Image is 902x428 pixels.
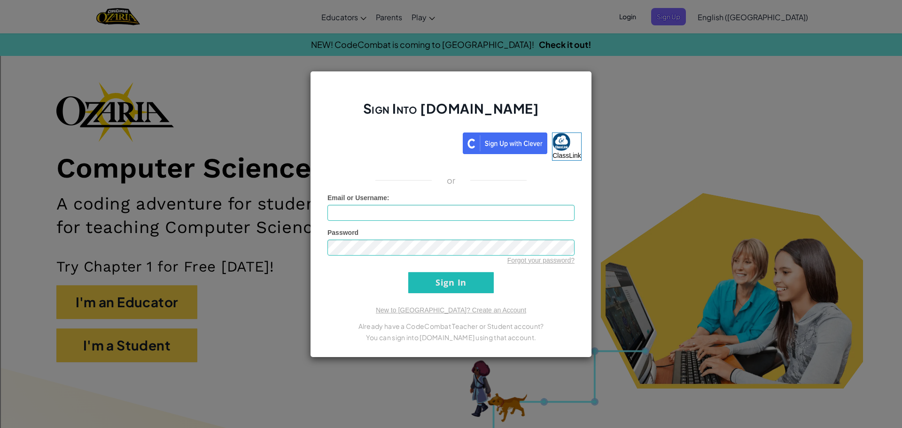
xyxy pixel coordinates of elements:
[4,22,898,31] div: Sort A > Z
[376,306,526,314] a: New to [GEOGRAPHIC_DATA]? Create an Account
[327,229,358,236] span: Password
[4,56,898,64] div: Options
[4,4,196,12] div: Home
[447,175,456,186] p: or
[4,12,87,22] input: Search outlines
[552,152,581,159] span: ClassLink
[4,39,898,47] div: Move To ...
[327,193,389,202] label: :
[4,64,898,73] div: Sign out
[327,194,387,202] span: Email or Username
[4,47,898,56] div: Delete
[463,132,547,154] img: clever_sso_button@2x.png
[316,132,463,152] iframe: Sign in with Google Button
[327,100,575,127] h2: Sign Into [DOMAIN_NAME]
[327,320,575,332] p: Already have a CodeCombat Teacher or Student account?
[327,332,575,343] p: You can sign into [DOMAIN_NAME] using that account.
[507,257,575,264] a: Forgot your password?
[4,31,898,39] div: Sort New > Old
[552,133,570,151] img: classlink-logo-small.png
[408,272,494,293] input: Sign In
